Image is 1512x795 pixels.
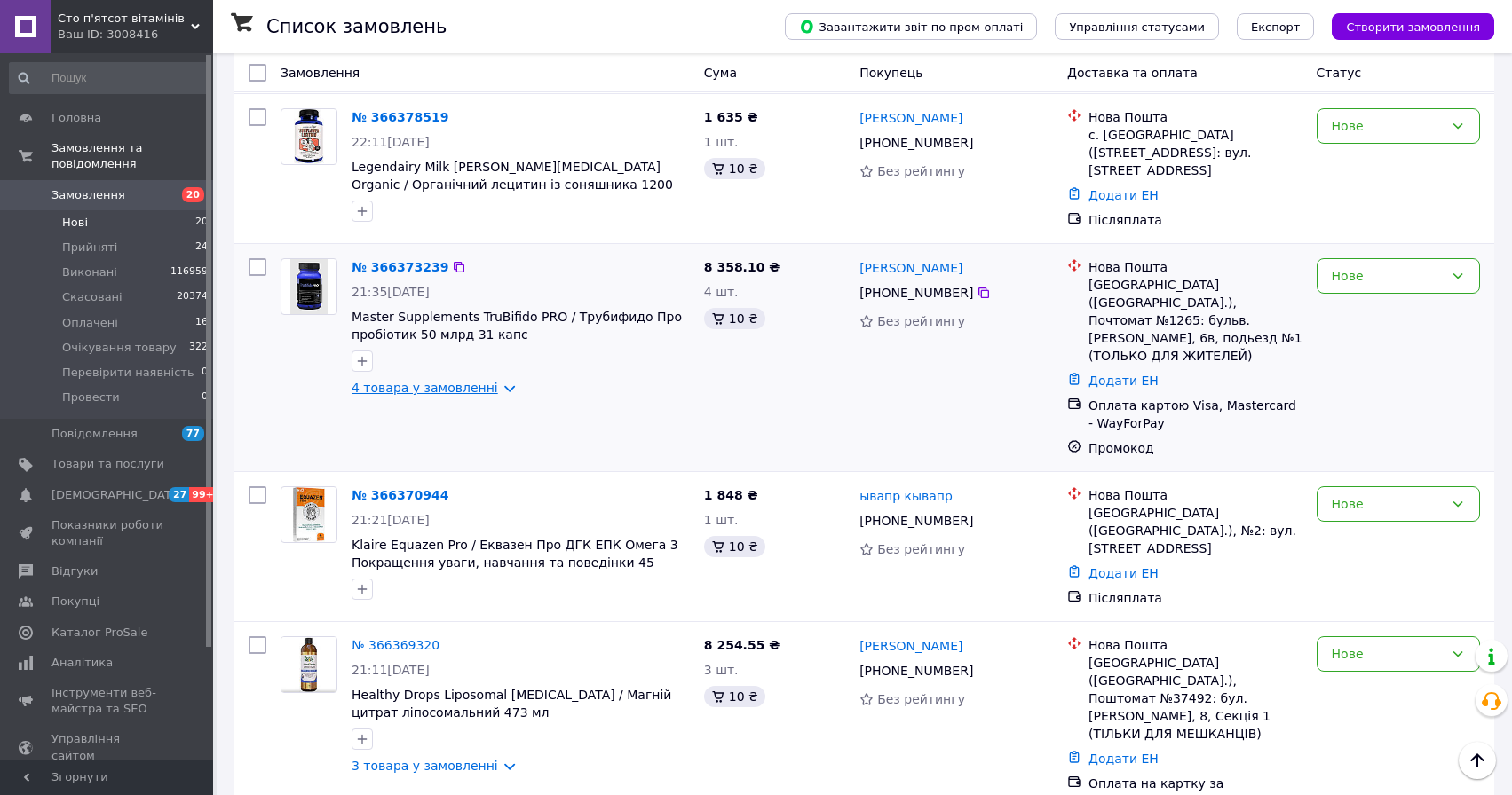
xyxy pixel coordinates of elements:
[704,135,739,149] span: 1 шт.
[704,513,739,527] span: 1 шт.
[856,280,977,305] div: [PHONE_NUMBER]
[62,365,194,381] span: Перевірити наявність
[877,314,965,328] span: Без рейтингу
[1067,66,1198,80] span: Доставка та оплата
[62,390,120,405] span: Провести
[1088,504,1302,557] div: [GEOGRAPHIC_DATA] ([GEOGRAPHIC_DATA].), №2: вул. [STREET_ADDRESS]
[281,108,337,165] a: Фото товару
[1055,13,1219,40] button: Управління статусами
[352,285,430,299] span: 21:35[DATE]
[62,340,177,356] span: Очікування товару
[704,110,758,124] span: 1 635 ₴
[352,513,430,527] span: 21:21[DATE]
[51,140,213,172] span: Замовлення та повідомлення
[293,487,325,542] img: Фото товару
[189,340,208,356] span: 322
[704,285,739,299] span: 4 шт.
[859,487,953,505] a: ывапр кывапр
[62,215,88,231] span: Нові
[704,158,765,179] div: 10 ₴
[182,426,204,441] span: 77
[859,637,962,655] a: [PERSON_NAME]
[352,663,430,677] span: 21:11[DATE]
[189,487,218,502] span: 99+
[352,488,448,502] a: № 366370944
[294,109,324,164] img: Фото товару
[58,27,213,43] div: Ваш ID: 3008416
[62,264,117,280] span: Виконані
[1317,66,1362,80] span: Статус
[58,11,191,27] span: Cто п'ятсот вітамінів
[1088,108,1302,126] div: Нова Пошта
[182,187,204,202] span: 20
[281,66,360,80] span: Замовлення
[202,365,208,381] span: 0
[856,658,977,683] div: [PHONE_NUMBER]
[281,258,337,315] a: Фото товару
[785,13,1037,40] button: Завантажити звіт по пром-оплаті
[352,160,673,209] a: Legendairy Milk [PERSON_NAME][MEDICAL_DATA] Organic / Органічний лецитин із соняшника 1200 мг 200...
[1346,20,1480,34] span: Створити замовлення
[859,109,962,127] a: [PERSON_NAME]
[1332,13,1494,40] button: Створити замовлення
[1088,566,1159,580] a: Додати ЕН
[352,381,498,395] a: 4 товара у замовленні
[1088,211,1302,229] div: Післяплата
[51,456,164,472] span: Товари та послуги
[704,488,758,502] span: 1 848 ₴
[1088,752,1159,766] a: Додати ЕН
[352,260,448,274] a: № 366373239
[51,487,183,503] span: [DEMOGRAPHIC_DATA]
[9,62,210,94] input: Пошук
[352,538,678,587] a: Klaire Equazen Pro / Еквазен Про ДГК ЕПК Омега 3 Покращення уваги, навчання та поведінки 45 жувал...
[281,486,337,543] a: Фото товару
[1088,188,1159,202] a: Додати ЕН
[177,289,208,305] span: 20374
[1332,116,1444,136] div: Нове
[877,692,965,706] span: Без рейтингу
[352,135,430,149] span: 22:11[DATE]
[51,594,99,610] span: Покупці
[202,390,208,405] span: 0
[1088,258,1302,276] div: Нова Пошта
[169,487,189,502] span: 27
[704,66,737,80] span: Cума
[1088,486,1302,504] div: Нова Пошта
[1088,276,1302,365] div: [GEOGRAPHIC_DATA] ([GEOGRAPHIC_DATA].), Почтомат №1265: бульв. [PERSON_NAME], 6в, подьезд №1 (ТОЛ...
[704,308,765,329] div: 10 ₴
[1088,397,1302,432] div: Оплата картою Visa, Mastercard - WayForPay
[1251,20,1301,34] span: Експорт
[1332,266,1444,286] div: Нове
[859,66,922,80] span: Покупець
[877,164,965,178] span: Без рейтингу
[704,260,780,274] span: 8 358.10 ₴
[1088,654,1302,743] div: [GEOGRAPHIC_DATA] ([GEOGRAPHIC_DATA].), Поштомат №37492: бул. [PERSON_NAME], 8, Секція 1 (ТІЛЬКИ ...
[352,688,671,720] a: Healthy Drops Liposomal [MEDICAL_DATA] / Магній цитрат ліпосомальний 473 мл
[1088,636,1302,654] div: Нова Пошта
[62,315,118,331] span: Оплачені
[51,426,138,442] span: Повідомлення
[1237,13,1315,40] button: Експорт
[290,259,327,314] img: Фото товару
[704,686,765,707] div: 10 ₴
[877,542,965,556] span: Без рейтингу
[859,259,962,277] a: [PERSON_NAME]
[1314,19,1494,33] a: Створити замовлення
[195,215,208,231] span: 20
[352,310,682,342] a: Master Supplements TruBifido PRO / Трубифидо Про пробіотик 50 млрд 31 капс
[1088,589,1302,607] div: Післяплата
[352,638,439,652] a: № 366369320
[1088,126,1302,179] div: с. [GEOGRAPHIC_DATA] ([STREET_ADDRESS]: вул. [STREET_ADDRESS]
[1332,644,1444,664] div: Нове
[51,655,113,671] span: Аналітика
[62,289,123,305] span: Скасовані
[856,130,977,155] div: [PHONE_NUMBER]
[195,315,208,331] span: 16
[704,536,765,557] div: 10 ₴
[1459,742,1496,779] button: Наверх
[1069,20,1205,34] span: Управління статусами
[704,638,780,652] span: 8 254.55 ₴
